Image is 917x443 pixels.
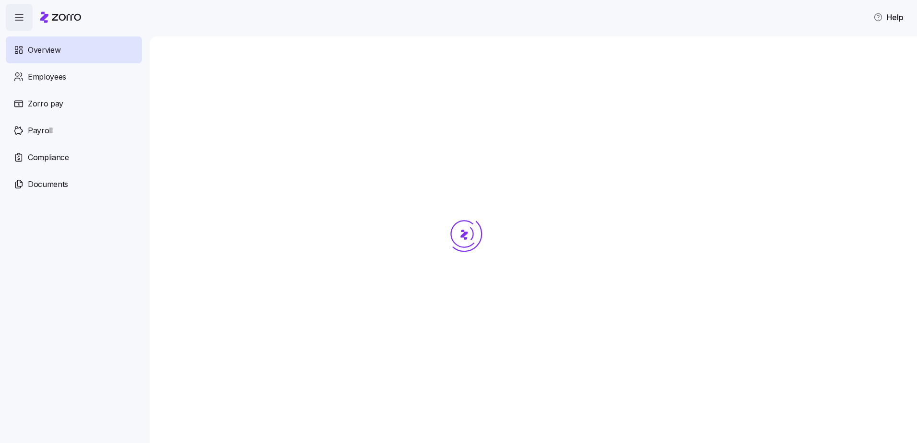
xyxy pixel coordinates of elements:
a: Overview [6,36,142,63]
a: Compliance [6,144,142,171]
span: Documents [28,178,68,190]
a: Zorro pay [6,90,142,117]
span: Help [873,12,904,23]
a: Payroll [6,117,142,144]
span: Payroll [28,125,53,137]
button: Help [866,8,911,27]
span: Overview [28,44,60,56]
span: Zorro pay [28,98,63,110]
span: Employees [28,71,66,83]
span: Compliance [28,152,69,163]
a: Documents [6,171,142,198]
a: Employees [6,63,142,90]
